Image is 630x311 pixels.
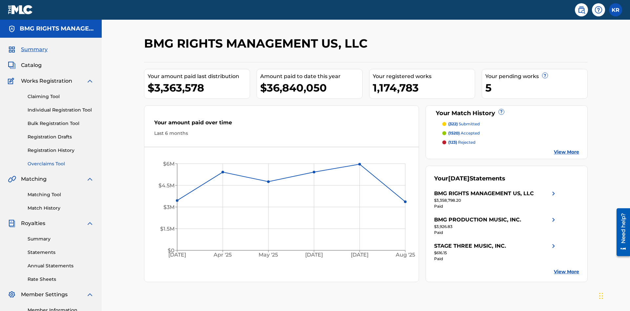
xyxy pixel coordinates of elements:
[448,130,480,136] p: accepted
[28,249,94,256] a: Statements
[448,175,470,182] span: [DATE]
[597,280,630,311] iframe: Chat Widget
[8,5,33,14] img: MLC Logo
[448,121,480,127] p: submitted
[28,160,94,167] a: Overclaims Tool
[8,61,16,69] img: Catalog
[259,252,278,258] tspan: May '25
[8,25,16,33] img: Accounts
[609,3,622,16] div: User Menu
[160,226,175,232] tspan: $1.5M
[154,130,409,137] div: Last 6 months
[148,80,250,95] div: $3,363,578
[595,6,602,14] img: help
[351,252,369,258] tspan: [DATE]
[442,121,579,127] a: (322) submitted
[168,247,175,254] tspan: $0
[434,190,534,197] div: BMG RIGHTS MANAGEMENT US, LLC
[554,149,579,155] a: View More
[28,276,94,283] a: Rate Sheets
[8,219,16,227] img: Royalties
[612,206,630,259] iframe: Resource Center
[28,120,94,127] a: Bulk Registration Tool
[575,3,588,16] a: Public Search
[554,268,579,275] a: View More
[305,252,323,258] tspan: [DATE]
[434,203,557,209] div: Paid
[168,252,186,258] tspan: [DATE]
[148,73,250,80] div: Your amount paid last distribution
[448,131,460,135] span: (1520)
[434,250,557,256] div: $616.15
[86,219,94,227] img: expand
[373,73,475,80] div: Your registered works
[485,73,587,80] div: Your pending works
[21,61,42,69] span: Catalog
[214,252,232,258] tspan: Apr '25
[434,190,557,209] a: BMG RIGHTS MANAGEMENT US, LLCright chevron icon$3,358,798.20Paid
[485,80,587,95] div: 5
[8,77,16,85] img: Works Registration
[442,139,579,145] a: (123) rejected
[434,242,506,250] div: STAGE THREE MUSIC, INC.
[163,161,175,167] tspan: $6M
[395,252,415,258] tspan: Aug '25
[21,291,68,299] span: Member Settings
[86,175,94,183] img: expand
[28,147,94,154] a: Registration History
[28,191,94,198] a: Matching Tool
[448,139,475,145] p: rejected
[8,175,16,183] img: Matching
[434,216,557,236] a: BMG PRODUCTION MUSIC, INC.right chevron icon$3,926.83Paid
[434,174,505,183] div: Your Statements
[28,134,94,140] a: Registration Drafts
[442,130,579,136] a: (1520) accepted
[8,291,16,299] img: Member Settings
[592,3,605,16] div: Help
[434,242,557,262] a: STAGE THREE MUSIC, INC.right chevron icon$616.15Paid
[8,46,16,53] img: Summary
[550,216,557,224] img: right chevron icon
[434,224,557,230] div: $3,926.83
[373,80,475,95] div: 1,174,783
[21,219,45,227] span: Royalties
[434,109,579,118] div: Your Match History
[550,242,557,250] img: right chevron icon
[154,119,409,130] div: Your amount paid over time
[499,109,504,114] span: ?
[144,36,371,51] h2: BMG RIGHTS MANAGEMENT US, LLC
[434,230,557,236] div: Paid
[448,121,458,126] span: (322)
[21,46,48,53] span: Summary
[577,6,585,14] img: search
[550,190,557,197] img: right chevron icon
[448,140,457,145] span: (123)
[21,175,47,183] span: Matching
[86,77,94,85] img: expand
[20,25,94,32] h5: BMG RIGHTS MANAGEMENT US, LLC
[28,107,94,114] a: Individual Registration Tool
[28,262,94,269] a: Annual Statements
[8,46,48,53] a: SummarySummary
[260,73,362,80] div: Amount paid to date this year
[28,236,94,242] a: Summary
[86,291,94,299] img: expand
[434,216,521,224] div: BMG PRODUCTION MUSIC, INC.
[28,205,94,212] a: Match History
[158,182,175,189] tspan: $4.5M
[28,93,94,100] a: Claiming Tool
[260,80,362,95] div: $36,840,050
[434,197,557,203] div: $3,358,798.20
[599,286,603,306] div: Drag
[21,77,72,85] span: Works Registration
[434,256,557,262] div: Paid
[163,204,175,210] tspan: $3M
[542,73,548,78] span: ?
[8,61,42,69] a: CatalogCatalog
